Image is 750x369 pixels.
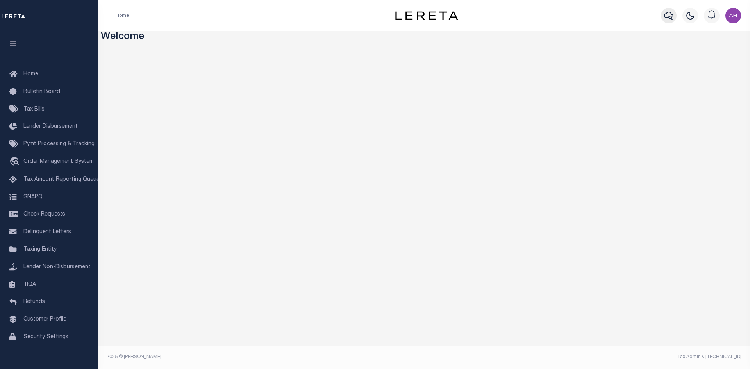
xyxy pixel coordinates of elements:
span: SNAPQ [23,194,43,200]
span: Tax Bills [23,107,45,112]
img: logo-dark.svg [395,11,458,20]
div: 2025 © [PERSON_NAME]. [101,353,424,360]
span: Tax Amount Reporting Queue [23,177,100,182]
h3: Welcome [101,31,747,43]
span: Pymt Processing & Tracking [23,141,95,147]
i: travel_explore [9,157,22,167]
span: Check Requests [23,212,65,217]
span: Delinquent Letters [23,229,71,235]
span: Order Management System [23,159,94,164]
span: Home [23,71,38,77]
span: Security Settings [23,334,68,340]
li: Home [116,12,129,19]
span: Lender Non-Disbursement [23,264,91,270]
span: Lender Disbursement [23,124,78,129]
span: Customer Profile [23,317,66,322]
span: Taxing Entity [23,247,57,252]
img: svg+xml;base64,PHN2ZyB4bWxucz0iaHR0cDovL3d3dy53My5vcmcvMjAwMC9zdmciIHBvaW50ZXItZXZlbnRzPSJub25lIi... [725,8,741,23]
span: TIQA [23,282,36,287]
span: Refunds [23,299,45,305]
div: Tax Admin v.[TECHNICAL_ID] [430,353,741,360]
span: Bulletin Board [23,89,60,94]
